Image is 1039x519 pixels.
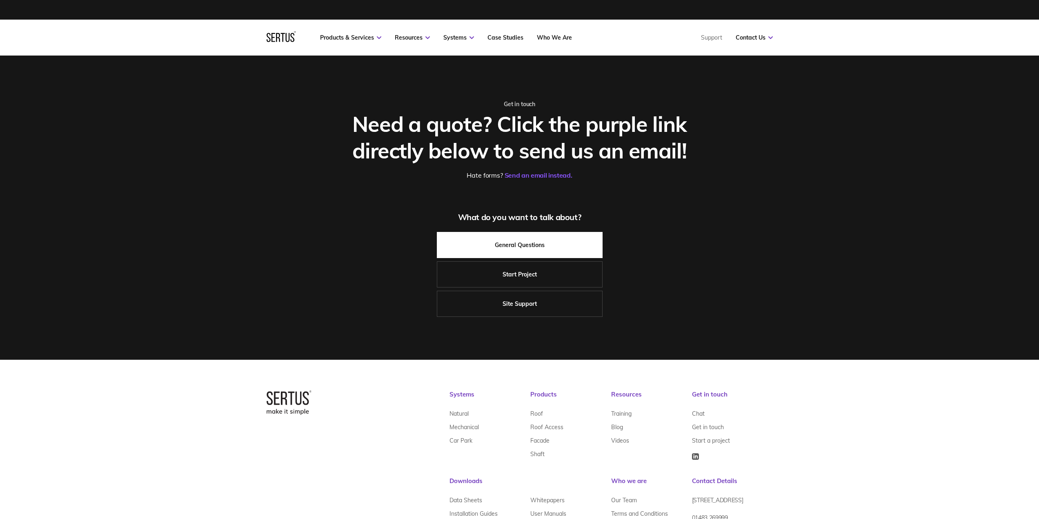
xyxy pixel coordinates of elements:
[437,291,603,317] a: Site Support
[611,390,692,407] div: Resources
[692,434,730,447] a: Start a project
[443,34,474,41] a: Systems
[530,420,563,434] a: Roof Access
[692,390,773,407] div: Get in touch
[611,477,692,493] div: Who we are
[449,434,472,447] a: Car Park
[449,420,479,434] a: Mechanical
[611,493,637,507] a: Our Team
[449,493,482,507] a: Data Sheets
[530,407,543,420] a: Roof
[537,34,572,41] a: Who We Are
[530,390,611,407] div: Products
[337,111,702,164] div: Need a quote? Click the purple link directly below to send us an email!
[449,407,469,420] a: Natural
[736,34,773,41] a: Contact Us
[692,453,699,460] img: Icon
[487,34,523,41] a: Case Studies
[505,171,572,179] a: Send an email instead.
[692,497,743,504] span: [STREET_ADDRESS]
[892,424,1039,519] iframe: Chat Widget
[267,390,311,415] img: logo-box-2bec1e6d7ed5feb70a4f09a85fa1bbdd.png
[395,34,430,41] a: Resources
[692,407,705,420] a: Chat
[437,232,603,258] a: General Questions
[611,407,632,420] a: Training
[611,434,629,447] a: Videos
[437,261,603,287] a: Start Project
[320,34,381,41] a: Products & Services
[530,434,550,447] a: Facade
[701,34,722,41] a: Support
[530,447,545,461] a: Shaft
[692,420,724,434] a: Get in touch
[611,420,623,434] a: Blog
[337,212,702,222] div: What do you want to talk about?
[449,390,530,407] div: Systems
[449,477,611,493] div: Downloads
[337,100,702,108] div: Get in touch
[530,493,565,507] a: Whitepapers
[692,477,773,493] div: Contact Details
[337,171,702,179] div: Hate forms?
